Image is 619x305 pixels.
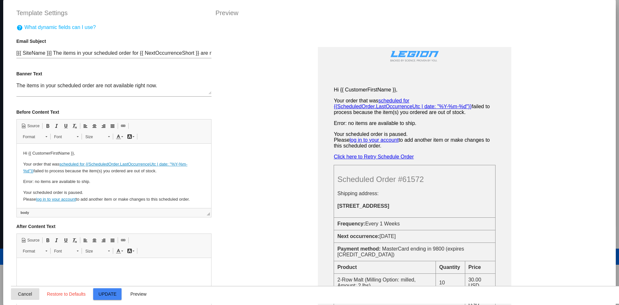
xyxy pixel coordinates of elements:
p: Hi {{ CustomerFirstName }}, [6,6,188,13]
span: Preview [131,291,147,297]
span: Cancel [18,291,32,297]
a: Click here to Retry Schedule Order [6,64,72,69]
p: Your scheduled order is paused. Please to add another item or make changes to this scheduled order. [6,46,188,59]
div: Template Settings [11,8,210,18]
p: Error: no items are available to ship. [6,35,188,42]
p: Your order that was failed to process because the item(s) you ordered are out of stock. [6,17,188,31]
div: Preview [210,8,608,18]
button: Close dialog [11,288,39,300]
button: Update [93,288,122,300]
button: Restore to Defaults [42,288,91,300]
span: Restore to Defaults [47,291,86,297]
button: Preview [124,288,152,300]
a: log in to your account [19,53,59,58]
a: scheduled for {{ScheduledOrder.LastOccurrenceUtc | date: "%Y-%m-%d"}} [6,18,171,30]
span: Update [99,291,117,297]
